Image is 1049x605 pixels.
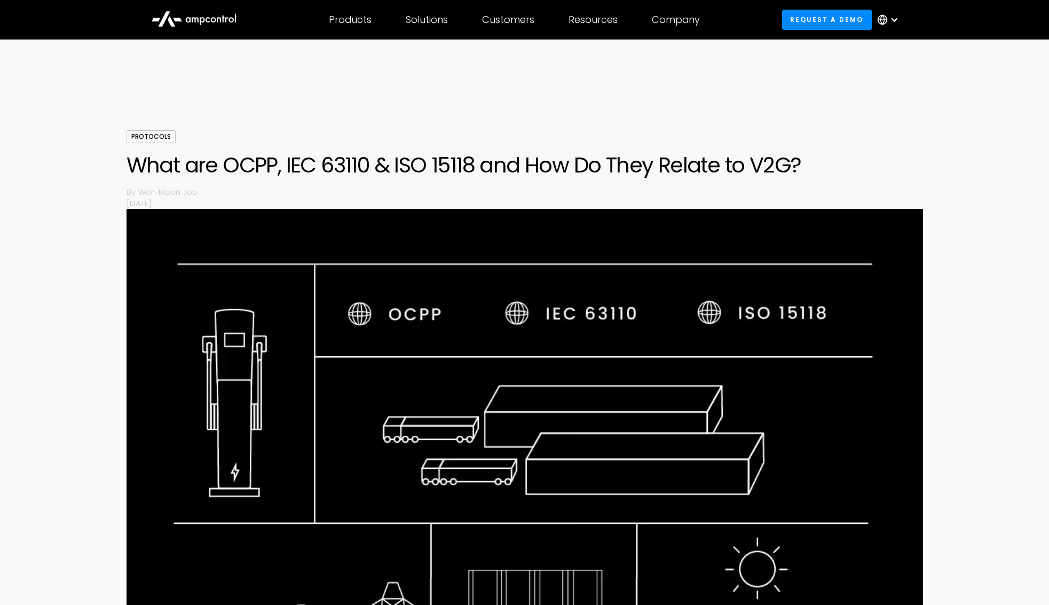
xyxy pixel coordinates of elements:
div: Resources [569,14,618,26]
div: Company [652,14,700,26]
div: Protocols [127,130,176,143]
p: By [127,186,138,198]
div: Customers [482,14,534,26]
div: Products [329,14,372,26]
h1: What are OCPP, IEC 63110 & ISO 15118 and How Do They Relate to V2G? [127,152,923,178]
p: Won Moon Joo [138,186,923,198]
a: Request a demo [782,10,872,29]
div: Solutions [406,14,448,26]
p: [DATE] [127,198,923,209]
